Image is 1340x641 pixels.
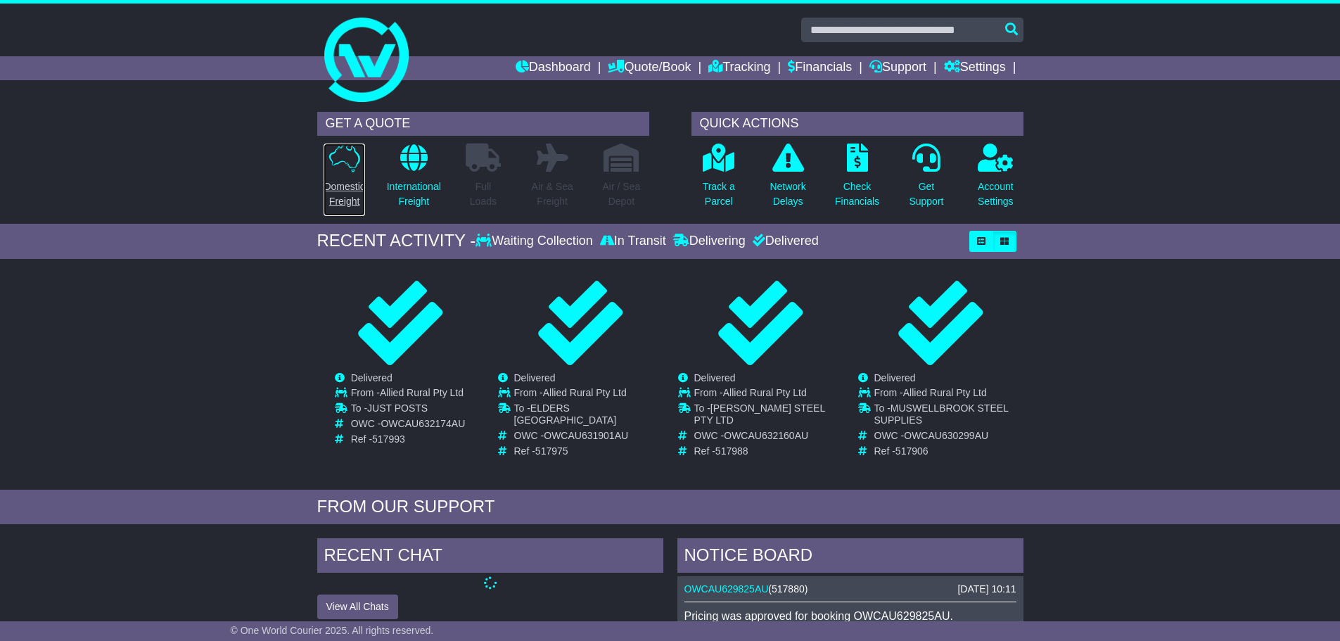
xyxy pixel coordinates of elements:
span: Delivered [694,372,736,383]
a: GetSupport [908,143,944,217]
div: Delivered [749,234,819,249]
p: Domestic Freight [324,179,364,209]
button: View All Chats [317,595,398,619]
div: FROM OUR SUPPORT [317,497,1023,517]
div: In Transit [596,234,670,249]
td: To - [694,402,843,430]
span: JUST POSTS [367,402,428,414]
span: MUSWELLBROOK STEEL SUPPLIES [874,402,1009,426]
span: 517906 [895,445,929,457]
span: Allied Rural Pty Ltd [723,387,807,398]
a: CheckFinancials [834,143,880,217]
span: 517880 [772,583,805,595]
div: Delivering [670,234,749,249]
a: Tracking [708,56,770,80]
div: [DATE] 10:11 [957,583,1016,595]
a: Dashboard [516,56,591,80]
span: Allied Rural Pty Ltd [380,387,464,398]
td: From - [874,387,1023,402]
span: ELDERS [GEOGRAPHIC_DATA] [514,402,617,426]
div: GET A QUOTE [317,112,649,136]
td: Ref - [351,433,466,445]
span: Allied Rural Pty Ltd [543,387,627,398]
a: OWCAU629825AU [684,583,769,595]
td: OWC - [514,430,663,445]
td: From - [694,387,843,402]
a: Financials [788,56,852,80]
span: OWCAU630299AU [904,430,988,441]
td: To - [351,402,466,418]
a: NetworkDelays [769,143,806,217]
span: 517975 [535,445,568,457]
td: From - [514,387,663,402]
a: DomesticFreight [323,143,365,217]
p: Account Settings [978,179,1014,209]
p: Full Loads [466,179,501,209]
span: Delivered [351,372,393,383]
p: Get Support [909,179,943,209]
a: Track aParcel [702,143,736,217]
span: © One World Courier 2025. All rights reserved. [231,625,434,636]
td: OWC - [874,430,1023,445]
p: Track a Parcel [703,179,735,209]
td: To - [874,402,1023,430]
a: InternationalFreight [386,143,442,217]
span: Allied Rural Pty Ltd [903,387,987,398]
a: Quote/Book [608,56,691,80]
p: Network Delays [770,179,805,209]
div: RECENT ACTIVITY - [317,231,476,251]
a: Settings [944,56,1006,80]
p: Check Financials [835,179,879,209]
td: Ref - [694,445,843,457]
p: Pricing was approved for booking OWCAU629825AU. [684,609,1016,623]
a: AccountSettings [977,143,1014,217]
span: OWCAU631901AU [544,430,628,441]
td: OWC - [694,430,843,445]
p: Air & Sea Freight [532,179,573,209]
span: OWCAU632160AU [724,430,808,441]
span: 517993 [372,433,405,445]
div: RECENT CHAT [317,538,663,576]
span: [PERSON_NAME] STEEL PTY LTD [694,402,825,426]
span: 517988 [715,445,748,457]
div: QUICK ACTIONS [691,112,1023,136]
a: Support [869,56,926,80]
p: Air / Sea Depot [603,179,641,209]
td: OWC - [351,418,466,433]
td: From - [351,387,466,402]
div: NOTICE BOARD [677,538,1023,576]
span: Delivered [514,372,556,383]
div: Waiting Collection [476,234,596,249]
span: OWCAU632174AU [381,418,465,429]
td: To - [514,402,663,430]
td: Ref - [514,445,663,457]
p: International Freight [387,179,441,209]
span: Delivered [874,372,916,383]
td: Ref - [874,445,1023,457]
div: ( ) [684,583,1016,595]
